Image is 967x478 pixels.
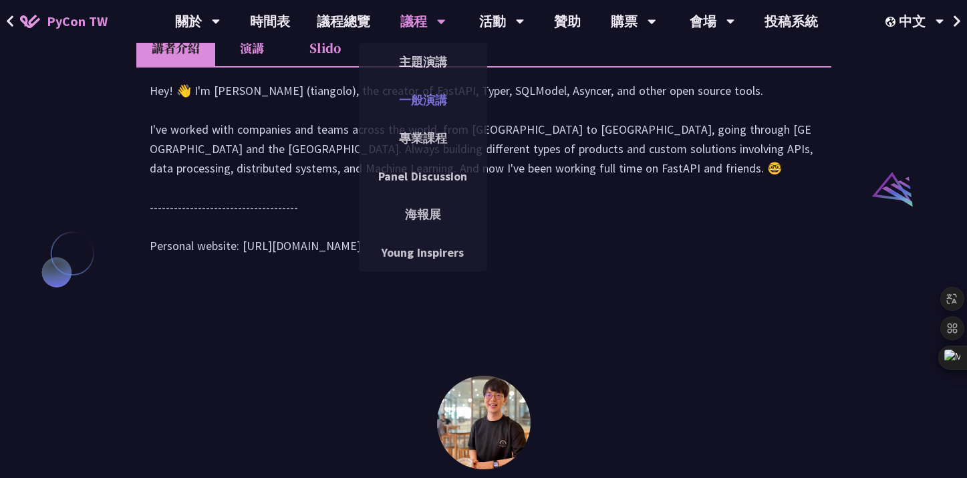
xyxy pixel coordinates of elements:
[7,5,121,38] a: PyCon TW
[885,17,899,27] img: Locale Icon
[359,122,487,154] a: 專業課程
[359,199,487,230] a: 海報展
[359,237,487,268] a: Young Inspirers
[136,29,215,66] li: 講者介紹
[359,84,487,116] a: 一般演講
[359,46,487,78] a: 主題演講
[150,81,818,269] div: Hey! 👋 I'm [PERSON_NAME] (tiangolo), the creator of FastAPI, Typer, SQLModel, Asyncer, and other ...
[47,11,108,31] span: PyCon TW
[359,160,487,192] a: Panel Discussion
[437,376,531,469] img: Donghee Na
[289,29,362,66] li: Slido
[20,15,40,28] img: Home icon of PyCon TW 2025
[215,29,289,66] li: 演講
